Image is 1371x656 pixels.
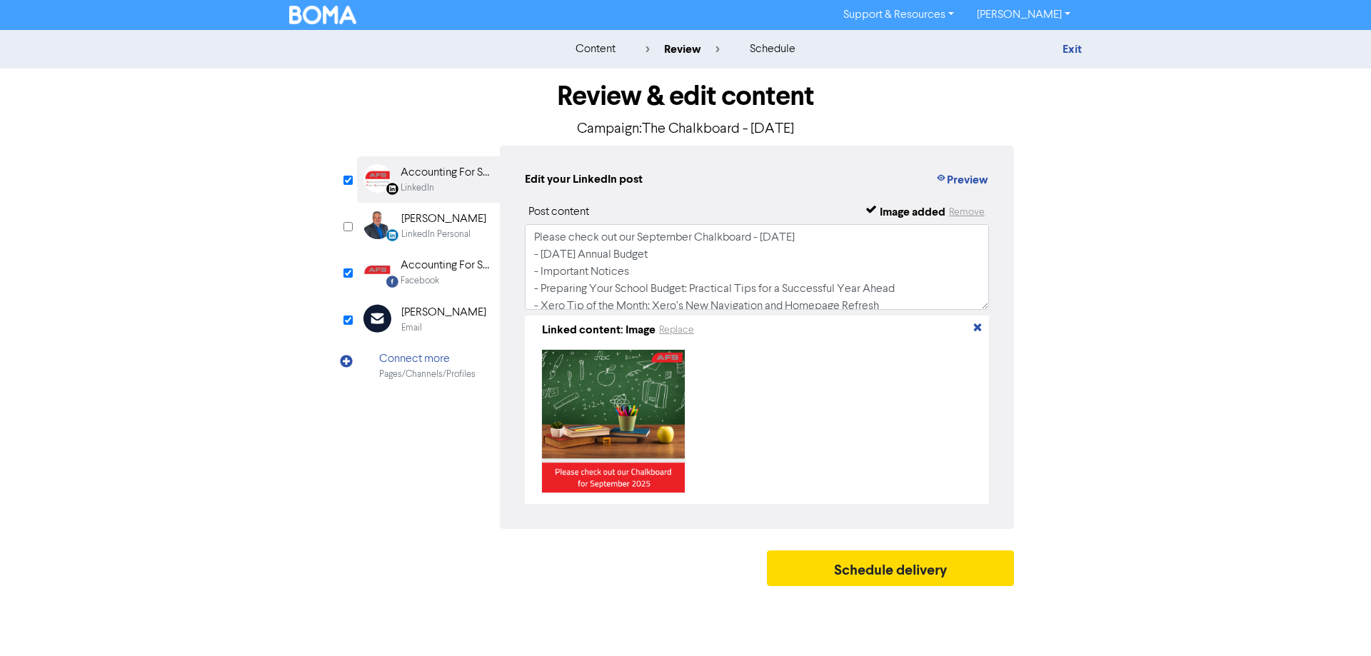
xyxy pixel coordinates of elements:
[289,6,356,24] img: BOMA Logo
[832,4,965,26] a: Support & Resources
[363,257,391,286] img: Facebook
[401,257,492,274] div: Accounting For Schools
[357,203,500,249] div: LinkedinPersonal [PERSON_NAME]LinkedIn Personal
[401,211,486,228] div: [PERSON_NAME]
[401,181,434,195] div: LinkedIn
[401,228,471,241] div: LinkedIn Personal
[576,41,616,58] div: content
[379,368,476,381] div: Pages/Channels/Profiles
[542,350,685,493] img: image_1754539506988.png
[401,164,492,181] div: Accounting For Schools Limited
[401,304,486,321] div: [PERSON_NAME]
[1063,42,1082,56] a: Exit
[357,156,500,203] div: Linkedin Accounting For Schools LimitedLinkedIn
[542,321,656,338] div: Linked content: Image
[357,80,1014,113] h1: Review & edit content
[750,41,795,58] div: schedule
[401,274,439,288] div: Facebook
[646,41,720,58] div: review
[1300,587,1371,656] iframe: Chat Widget
[363,164,391,193] img: Linkedin
[767,550,1014,586] button: Schedule delivery
[658,322,695,338] button: Replace
[363,211,392,239] img: LinkedinPersonal
[379,350,476,368] div: Connect more
[357,249,500,296] div: Facebook Accounting For SchoolsFacebook
[357,296,500,343] div: [PERSON_NAME]Email
[528,203,589,221] div: Post content
[525,224,989,310] textarea: Please check out our September Chalkboard - [DATE] - [DATE] Annual Budget - Important Notices - P...
[935,171,989,189] button: Preview
[948,203,985,221] button: Remove
[880,203,945,221] div: Image added
[525,171,643,189] div: Edit your LinkedIn post
[357,118,1014,140] p: Campaign: The Chalkboard - [DATE]
[965,4,1082,26] a: [PERSON_NAME]
[401,321,422,335] div: Email
[357,343,500,389] div: Connect morePages/Channels/Profiles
